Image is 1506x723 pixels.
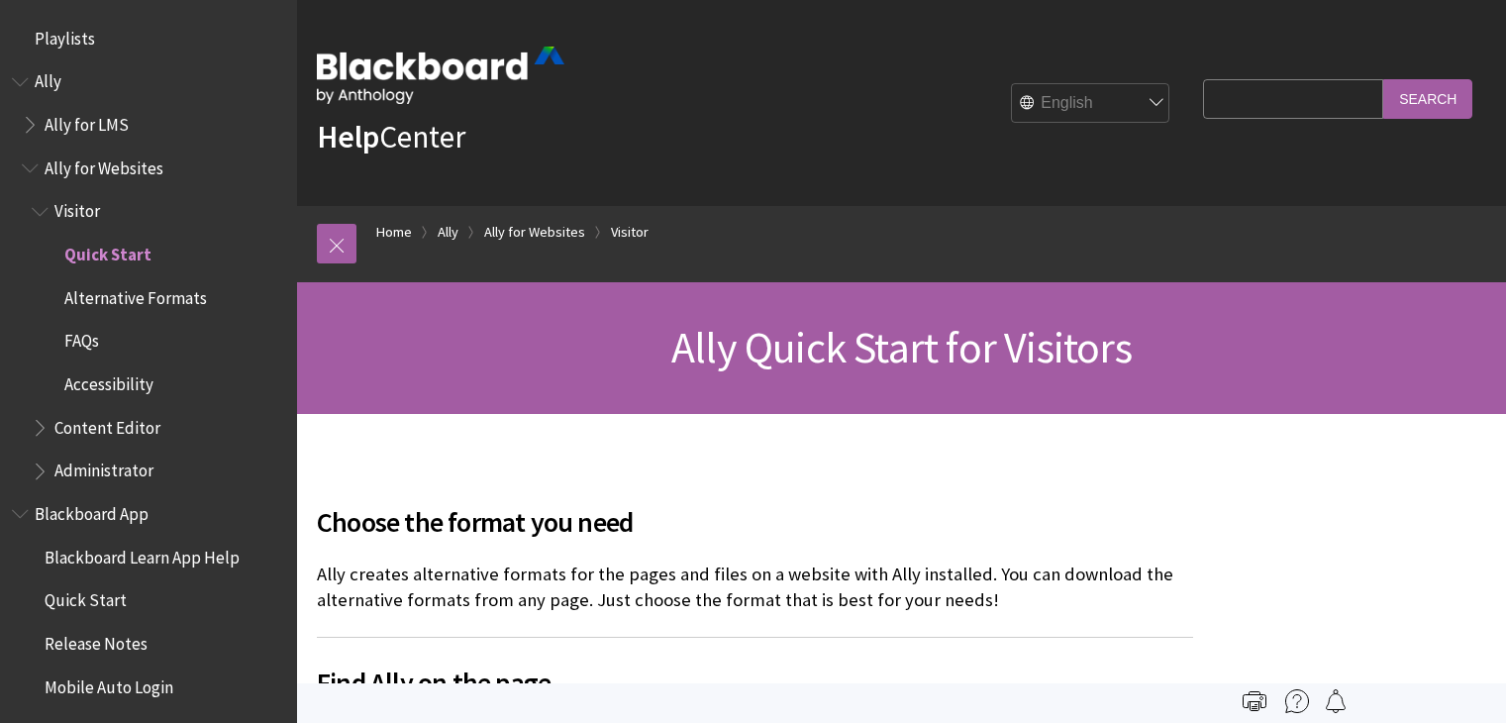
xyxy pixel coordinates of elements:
[317,117,465,156] a: HelpCenter
[45,627,148,654] span: Release Notes
[1285,689,1309,713] img: More help
[317,117,379,156] strong: Help
[35,65,61,92] span: Ally
[317,47,564,104] img: Blackboard by Anthology
[671,320,1132,374] span: Ally Quick Start for Visitors
[45,671,173,697] span: Mobile Auto Login
[35,22,95,49] span: Playlists
[1012,84,1170,124] select: Site Language Selector
[317,501,1193,543] span: Choose the format you need
[45,108,129,135] span: Ally for LMS
[1243,689,1266,713] img: Print
[54,195,100,222] span: Visitor
[64,367,153,394] span: Accessibility
[1383,79,1472,118] input: Search
[438,220,458,245] a: Ally
[45,541,240,568] span: Blackboard Learn App Help
[64,238,151,264] span: Quick Start
[317,562,1193,613] p: Ally creates alternative formats for the pages and files on a website with Ally installed. You ca...
[64,281,207,308] span: Alternative Formats
[1324,689,1348,713] img: Follow this page
[54,455,153,481] span: Administrator
[64,325,99,352] span: FAQs
[45,152,163,178] span: Ally for Websites
[35,497,149,524] span: Blackboard App
[45,584,127,611] span: Quick Start
[611,220,649,245] a: Visitor
[484,220,585,245] a: Ally for Websites
[54,411,160,438] span: Content Editor
[12,22,285,55] nav: Book outline for Playlists
[376,220,412,245] a: Home
[317,662,1193,703] span: Find Ally on the page
[12,65,285,488] nav: Book outline for Anthology Ally Help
